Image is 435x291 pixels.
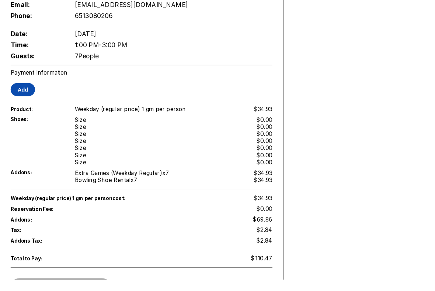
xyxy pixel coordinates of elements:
[78,43,133,51] span: 1:00 PM - 3:00 PM
[264,176,283,184] div: $34.93
[267,150,283,158] div: $0.00
[78,143,90,150] div: Size
[11,203,147,209] span: Weekday (regular price) 1 gm per person cost:
[11,54,66,62] span: Guests:
[11,43,66,51] span: Time:
[11,13,66,20] span: Phone:
[261,265,283,273] span: $110.47
[11,72,283,79] div: Payment Information
[267,165,283,172] div: $0.00
[78,121,90,128] div: Size
[267,247,283,254] span: $2.84
[11,236,66,243] span: Tax:
[263,225,283,232] span: $69.86
[267,136,283,143] div: $0.00
[78,150,90,158] div: Size
[78,184,176,191] div: Bowling Shoe Rental x 7
[78,158,90,165] div: Size
[78,110,194,117] span: Weekday (regular price) 1 gm per person
[267,143,283,150] div: $0.00
[11,110,66,117] span: Product:
[267,236,283,243] span: $2.84
[78,1,196,9] span: [EMAIL_ADDRESS][DOMAIN_NAME]
[11,1,66,9] span: Email:
[11,86,36,100] button: Add
[11,266,66,272] span: Total to Pay:
[11,121,66,127] span: Shoes:
[78,31,100,39] span: [DATE]
[267,158,283,165] div: $0.00
[11,225,66,232] span: Addons:
[78,176,176,184] div: Extra Games (Weekday Regular) x 7
[11,214,147,220] span: Reservation Fee:
[267,121,283,128] div: $0.00
[78,165,90,172] div: Size
[264,184,283,191] div: $34.93
[267,213,283,221] span: $0.00
[78,128,90,136] div: Size
[11,31,66,39] span: Date:
[78,13,117,20] span: 6513080206
[78,136,90,143] div: Size
[11,176,66,182] span: Addons:
[267,128,283,136] div: $0.00
[264,202,283,210] span: $34.93
[78,54,103,62] span: 7 People
[264,110,283,117] span: $34.93
[11,247,66,254] span: Addons Tax:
